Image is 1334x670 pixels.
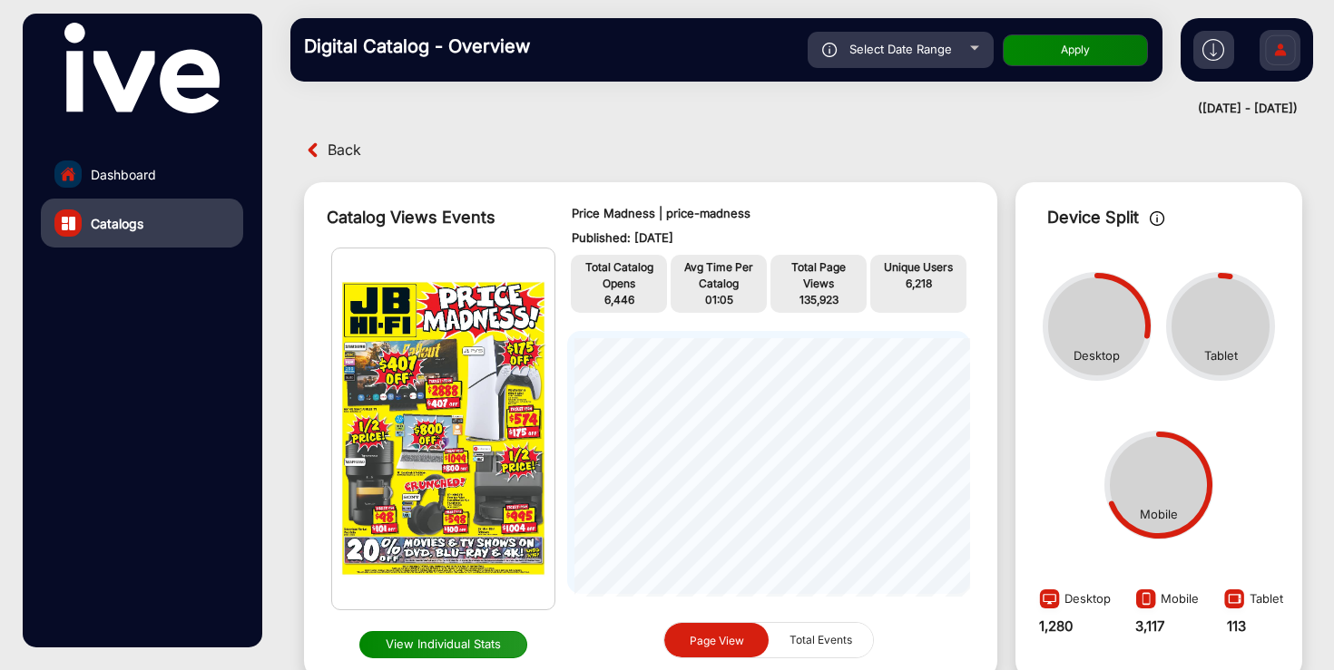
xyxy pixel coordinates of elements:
[1035,587,1064,617] img: image
[1261,21,1300,84] img: Sign%20Up.svg
[875,259,962,276] p: Unique Users
[664,623,769,658] button: Page View
[769,623,873,657] button: Total Events
[91,165,156,184] span: Dashboard
[775,259,862,292] p: Total Page Views
[1219,583,1283,617] div: Tablet
[304,141,323,160] img: back arrow
[1227,617,1246,635] strong: 113
[822,43,838,57] img: icon
[1131,583,1199,617] div: Mobile
[604,293,634,306] span: 6,446
[1131,587,1161,617] img: image
[272,100,1298,118] div: ([DATE] - [DATE])
[572,229,966,248] p: Published: [DATE]
[359,631,528,658] button: View Individual Stats
[41,150,243,199] a: Dashboard
[1047,208,1139,227] span: Device Split
[690,633,744,646] span: Page View
[799,293,839,306] span: 135,923
[1219,587,1250,617] img: image
[1204,347,1238,365] div: Tablet
[1035,583,1111,617] div: Desktop
[304,35,558,57] h3: Digital Catalog - Overview
[705,293,733,306] span: 01:05
[328,136,361,164] span: Back
[1039,617,1073,635] strong: 1,280
[62,217,75,230] img: catalog
[906,277,932,290] span: 6,218
[327,205,535,229] div: Catalog Views Events
[849,42,952,56] span: Select Date Range
[332,248,554,609] img: img
[1140,506,1178,524] div: Mobile
[1202,39,1224,61] img: h2download.svg
[60,166,76,182] img: home
[1074,347,1120,365] div: Desktop
[1150,211,1165,226] img: icon
[572,205,966,223] p: Price Madness | price-madness
[575,259,662,292] p: Total Catalog Opens
[663,622,874,659] mat-button-toggle-group: graph selection
[91,214,143,233] span: Catalogs
[64,23,219,113] img: vmg-logo
[675,259,762,292] p: Avg Time Per Catalog
[1003,34,1148,66] button: Apply
[1135,617,1164,635] strong: 3,117
[779,623,863,657] span: Total Events
[41,199,243,248] a: Catalogs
